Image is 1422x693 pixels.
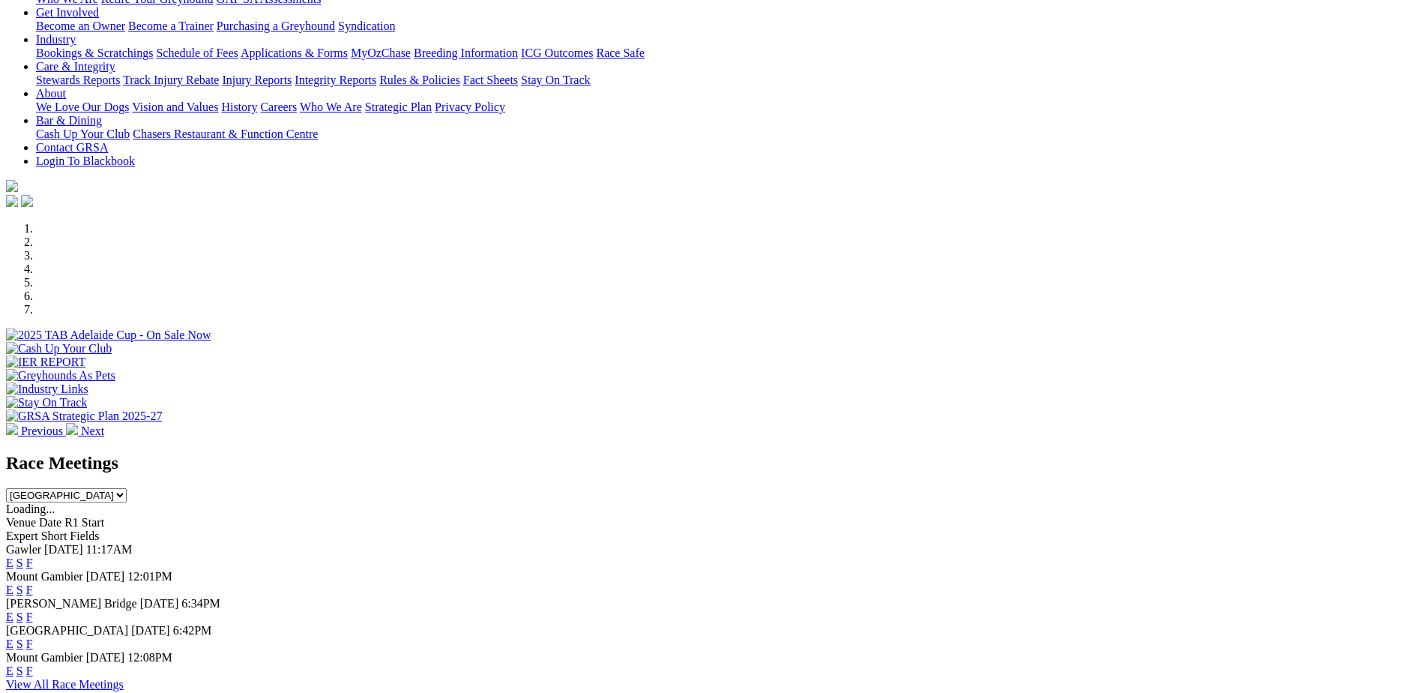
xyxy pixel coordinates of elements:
[6,409,162,423] img: GRSA Strategic Plan 2025-27
[596,46,644,59] a: Race Safe
[241,46,348,59] a: Applications & Forms
[6,369,115,382] img: Greyhounds As Pets
[44,543,83,556] span: [DATE]
[36,19,1416,33] div: Get Involved
[6,195,18,207] img: facebook.svg
[36,73,120,86] a: Stewards Reports
[6,610,13,623] a: E
[6,624,128,637] span: [GEOGRAPHIC_DATA]
[41,529,67,542] span: Short
[435,100,505,113] a: Privacy Policy
[16,583,23,596] a: S
[66,424,104,437] a: Next
[463,73,518,86] a: Fact Sheets
[6,651,83,664] span: Mount Gambier
[86,651,125,664] span: [DATE]
[6,543,41,556] span: Gawler
[127,651,172,664] span: 12:08PM
[16,637,23,650] a: S
[36,73,1416,87] div: Care & Integrity
[351,46,411,59] a: MyOzChase
[16,556,23,569] a: S
[156,46,238,59] a: Schedule of Fees
[414,46,518,59] a: Breeding Information
[36,33,76,46] a: Industry
[217,19,335,32] a: Purchasing a Greyhound
[6,678,124,691] a: View All Race Meetings
[6,583,13,596] a: E
[36,114,102,127] a: Bar & Dining
[86,543,133,556] span: 11:17AM
[81,424,104,437] span: Next
[36,19,125,32] a: Become an Owner
[338,19,395,32] a: Syndication
[260,100,297,113] a: Careers
[132,100,218,113] a: Vision and Values
[221,100,257,113] a: History
[6,597,137,610] span: [PERSON_NAME] Bridge
[300,100,362,113] a: Who We Are
[64,516,104,529] span: R1 Start
[26,583,33,596] a: F
[36,46,153,59] a: Bookings & Scratchings
[26,610,33,623] a: F
[6,637,13,650] a: E
[6,664,13,677] a: E
[36,154,135,167] a: Login To Blackbook
[39,516,61,529] span: Date
[6,342,112,355] img: Cash Up Your Club
[36,100,1416,114] div: About
[66,423,78,435] img: chevron-right-pager-white.svg
[36,87,66,100] a: About
[222,73,292,86] a: Injury Reports
[21,195,33,207] img: twitter.svg
[36,100,129,113] a: We Love Our Dogs
[70,529,99,542] span: Fields
[173,624,212,637] span: 6:42PM
[127,570,172,583] span: 12:01PM
[36,127,130,140] a: Cash Up Your Club
[133,127,318,140] a: Chasers Restaurant & Function Centre
[6,529,38,542] span: Expert
[140,597,179,610] span: [DATE]
[36,6,99,19] a: Get Involved
[26,664,33,677] a: F
[6,424,66,437] a: Previous
[365,100,432,113] a: Strategic Plan
[36,127,1416,141] div: Bar & Dining
[16,664,23,677] a: S
[521,73,590,86] a: Stay On Track
[36,60,115,73] a: Care & Integrity
[295,73,376,86] a: Integrity Reports
[6,423,18,435] img: chevron-left-pager-white.svg
[26,556,33,569] a: F
[86,570,125,583] span: [DATE]
[123,73,219,86] a: Track Injury Rebate
[6,516,36,529] span: Venue
[26,637,33,650] a: F
[6,453,1416,473] h2: Race Meetings
[6,355,85,369] img: IER REPORT
[128,19,214,32] a: Become a Trainer
[36,46,1416,60] div: Industry
[6,502,55,515] span: Loading...
[6,570,83,583] span: Mount Gambier
[379,73,460,86] a: Rules & Policies
[521,46,593,59] a: ICG Outcomes
[6,396,87,409] img: Stay On Track
[6,328,211,342] img: 2025 TAB Adelaide Cup - On Sale Now
[6,556,13,569] a: E
[6,382,88,396] img: Industry Links
[36,141,108,154] a: Contact GRSA
[181,597,220,610] span: 6:34PM
[21,424,63,437] span: Previous
[16,610,23,623] a: S
[131,624,170,637] span: [DATE]
[6,180,18,192] img: logo-grsa-white.png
